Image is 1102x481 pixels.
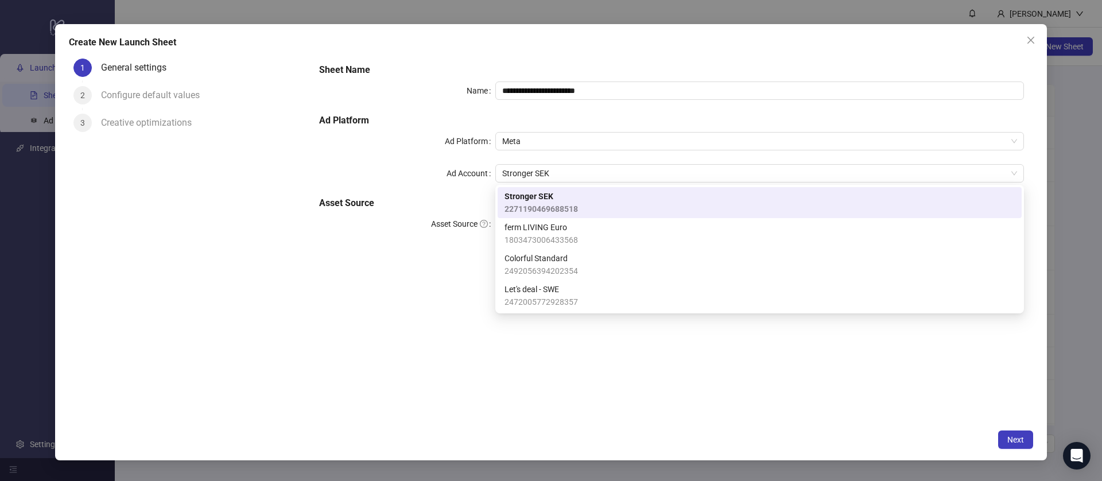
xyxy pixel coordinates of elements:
span: 3 [80,118,85,127]
div: Creative optimizations [101,114,201,132]
span: Meta [502,133,1017,150]
div: Open Intercom Messenger [1063,442,1091,470]
span: Stronger SEK [502,165,1017,182]
h5: Sheet Name [319,63,1024,77]
span: question-circle [480,220,488,228]
span: close [1026,36,1035,45]
label: Ad Platform [445,132,495,150]
h5: Asset Source [319,196,1024,210]
input: Name [495,82,1024,100]
span: Next [1007,435,1024,444]
label: Name [467,82,495,100]
h5: Ad Platform [319,114,1024,127]
div: Configure default values [101,86,209,104]
button: Next [998,430,1033,449]
button: Close [1022,31,1040,49]
label: Asset Source [431,215,495,233]
span: 1 [80,63,85,72]
label: Ad Account [447,164,495,183]
span: 2 [80,91,85,100]
div: Create New Launch Sheet [69,36,1033,49]
div: General settings [101,59,176,77]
